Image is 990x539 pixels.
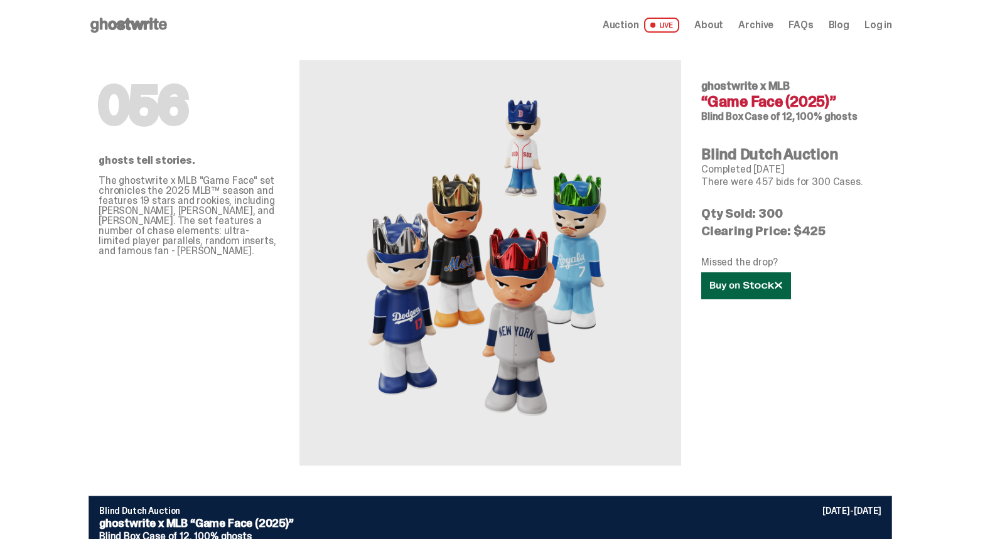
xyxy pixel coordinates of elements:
p: There were 457 bids for 300 Cases. [701,177,882,187]
p: The ghostwrite x MLB "Game Face" set chronicles the 2025 MLB™ season and features 19 stars and ro... [99,176,279,256]
span: ghostwrite x MLB [701,78,790,93]
a: Archive [738,20,773,30]
h1: 056 [99,80,279,131]
p: [DATE]-[DATE] [822,506,881,515]
p: Clearing Price: $425 [701,225,882,237]
span: LIVE [644,18,680,33]
p: ghosts tell stories. [99,156,279,166]
span: Auction [603,20,639,30]
a: Log in [864,20,892,30]
img: MLB&ldquo;Game Face (2025)&rdquo; [352,90,628,435]
a: About [694,20,723,30]
p: Missed the drop? [701,257,882,267]
p: ghostwrite x MLB “Game Face (2025)” [99,518,881,529]
a: Blog [829,20,849,30]
p: Completed [DATE] [701,164,882,174]
p: Qty Sold: 300 [701,207,882,220]
p: Blind Dutch Auction [99,506,881,515]
a: FAQs [788,20,813,30]
h4: Blind Dutch Auction [701,147,882,162]
a: Auction LIVE [603,18,679,33]
span: Blind Box Case of 12, 100% ghosts [701,110,858,123]
h4: “Game Face (2025)” [701,94,882,109]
